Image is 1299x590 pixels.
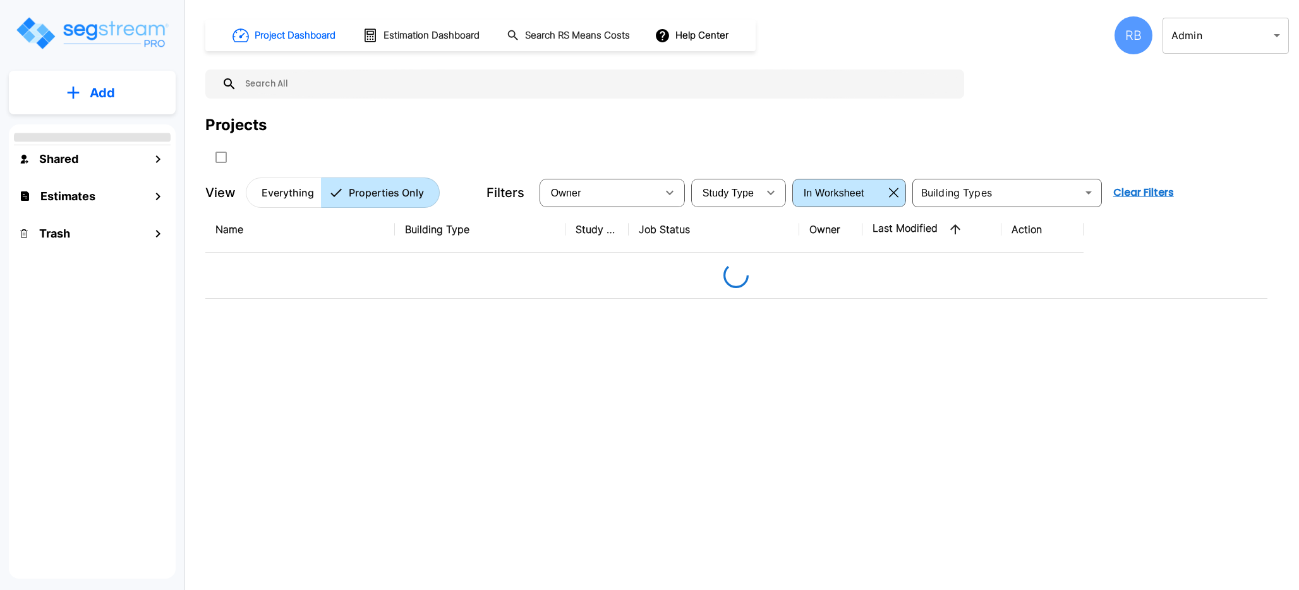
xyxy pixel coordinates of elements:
button: Help Center [652,23,734,47]
div: Select [542,175,657,210]
input: Search All [237,69,958,99]
button: Add [9,75,176,111]
p: Add [90,83,115,102]
th: Owner [799,207,862,253]
h1: Project Dashboard [255,28,335,43]
div: Projects [205,114,267,136]
div: Platform [246,178,440,208]
p: Everything [262,185,314,200]
button: Everything [246,178,322,208]
th: Job Status [629,207,799,253]
h1: Shared [39,150,78,167]
p: Properties Only [349,185,424,200]
div: Select [694,175,758,210]
div: RB [1115,16,1152,54]
h1: Search RS Means Costs [525,28,630,43]
div: Select [795,175,884,210]
span: Owner [551,188,581,198]
button: Search RS Means Costs [502,23,637,48]
th: Building Type [395,207,565,253]
h1: Estimates [40,188,95,205]
button: Clear Filters [1108,180,1179,205]
input: Building Types [916,184,1077,202]
th: Action [1001,207,1084,253]
button: Properties Only [321,178,440,208]
button: Open [1080,184,1097,202]
p: Filters [486,183,524,202]
th: Name [205,207,395,253]
button: Project Dashboard [227,21,342,49]
h1: Trash [39,225,70,242]
span: Study Type [703,188,754,198]
p: Admin [1171,28,1269,43]
img: Logo [15,15,169,51]
p: View [205,183,236,202]
button: SelectAll [208,145,234,170]
h1: Estimation Dashboard [384,28,480,43]
th: Last Modified [862,207,1001,253]
th: Study Type [565,207,629,253]
button: Estimation Dashboard [358,22,486,49]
